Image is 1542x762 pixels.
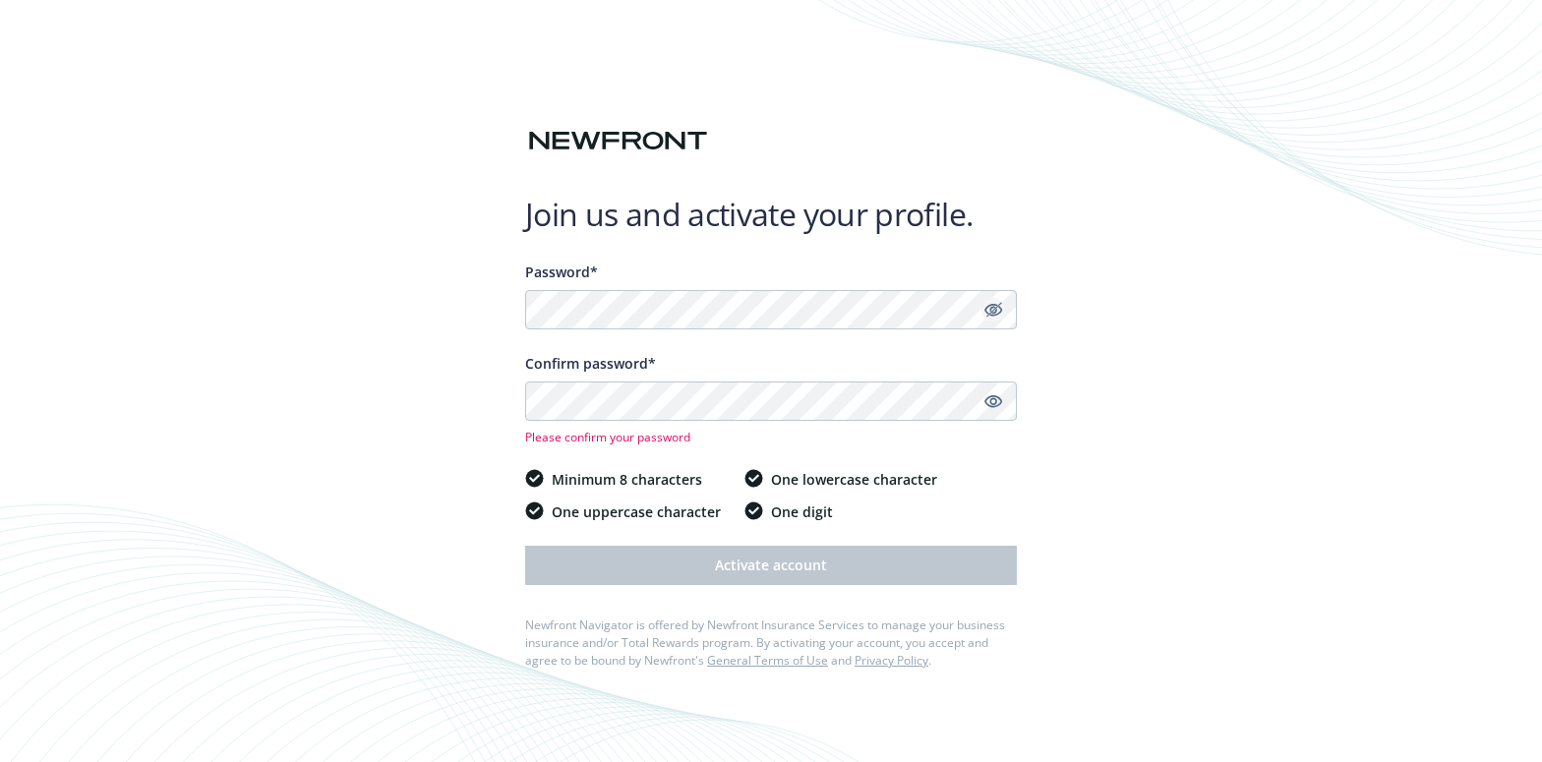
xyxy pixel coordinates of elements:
[771,469,937,490] span: One lowercase character
[525,290,1017,329] input: Enter a unique password...
[525,124,711,158] img: Newfront logo
[771,501,833,522] span: One digit
[525,354,656,373] span: Confirm password*
[715,556,827,574] span: Activate account
[855,652,928,669] a: Privacy Policy
[525,429,1017,445] span: Please confirm your password
[525,263,598,281] span: Password*
[981,298,1005,322] a: Hide password
[981,389,1005,413] a: Show password
[525,546,1017,585] button: Activate account
[552,469,702,490] span: Minimum 8 characters
[525,616,1017,670] div: Newfront Navigator is offered by Newfront Insurance Services to manage your business insurance an...
[525,195,1017,234] h1: Join us and activate your profile.
[707,652,828,669] a: General Terms of Use
[552,501,721,522] span: One uppercase character
[525,381,1017,421] input: Confirm your unique password...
